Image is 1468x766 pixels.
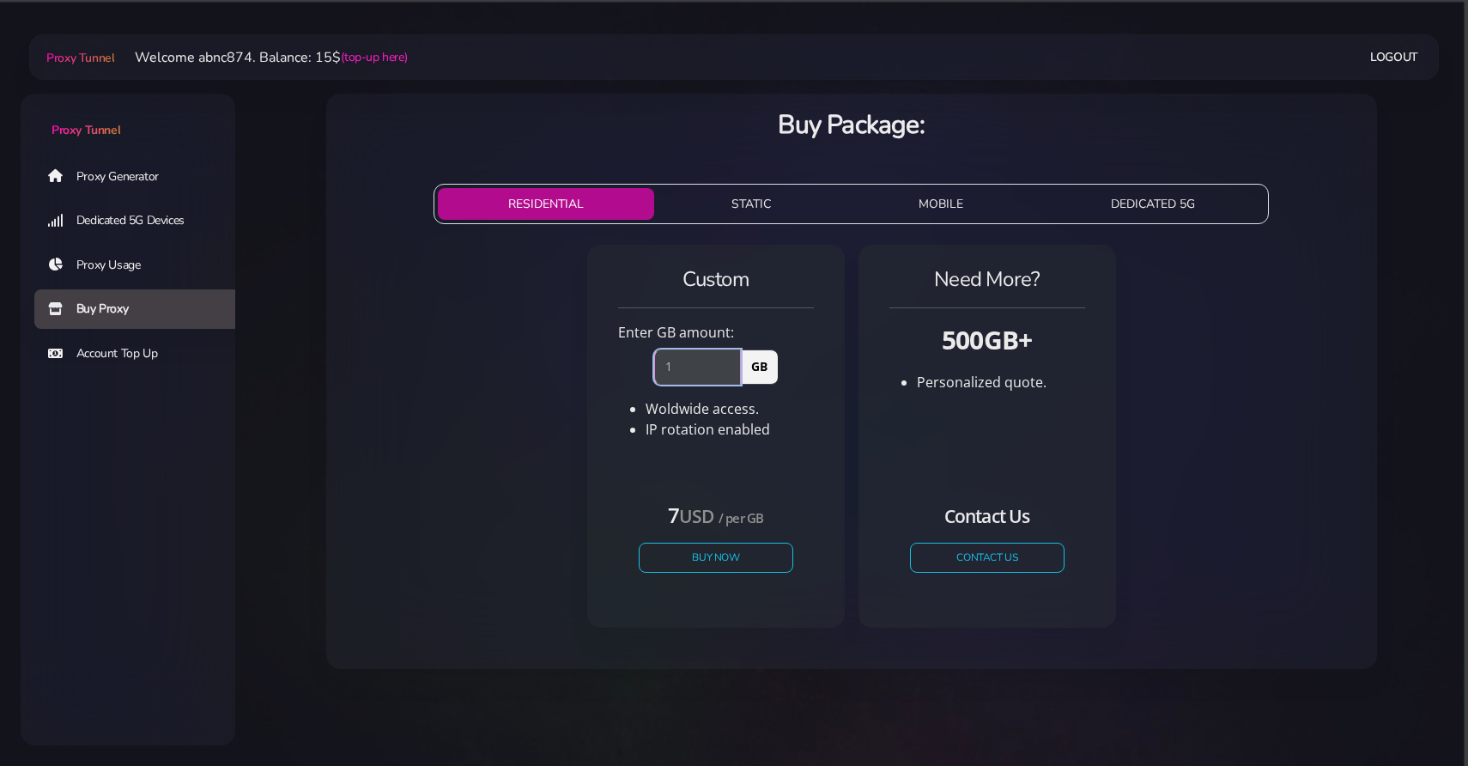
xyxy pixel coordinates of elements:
a: (top-up here) [341,48,407,66]
a: Proxy Usage [34,246,249,285]
input: 0 [654,350,741,384]
li: IP rotation enabled [646,419,814,440]
button: RESIDENTIAL [439,188,655,220]
a: Account Top Up [34,334,249,374]
a: Dedicated 5G Devices [34,201,249,240]
li: Welcome abnc874. Balance: 15$ [114,47,407,68]
a: Proxy Tunnel [43,44,114,71]
span: Proxy Tunnel [46,50,114,66]
a: CONTACT US [910,543,1065,573]
iframe: Webchat Widget [1215,485,1447,745]
h4: Custom [618,265,814,294]
a: Buy Proxy [34,289,249,329]
li: Personalized quote. [917,372,1085,392]
small: / per GB [719,509,764,526]
h3: Buy Package: [340,107,1363,143]
a: Proxy Generator [34,156,249,196]
small: USD [679,504,714,528]
h4: 7 [639,501,793,529]
a: Logout [1370,41,1418,73]
button: MOBILE [848,188,1034,220]
h3: 500GB+ [889,322,1085,357]
h4: Need More? [889,265,1085,294]
span: GB [740,350,778,384]
span: Proxy Tunnel [52,122,120,138]
div: Enter GB amount: [608,322,824,343]
a: Proxy Tunnel [21,94,235,139]
button: STATIC [661,188,841,220]
li: Woldwide access. [646,398,814,419]
button: Buy Now [639,543,793,573]
small: Contact Us [944,504,1030,528]
button: DEDICATED 5G [1040,188,1265,220]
